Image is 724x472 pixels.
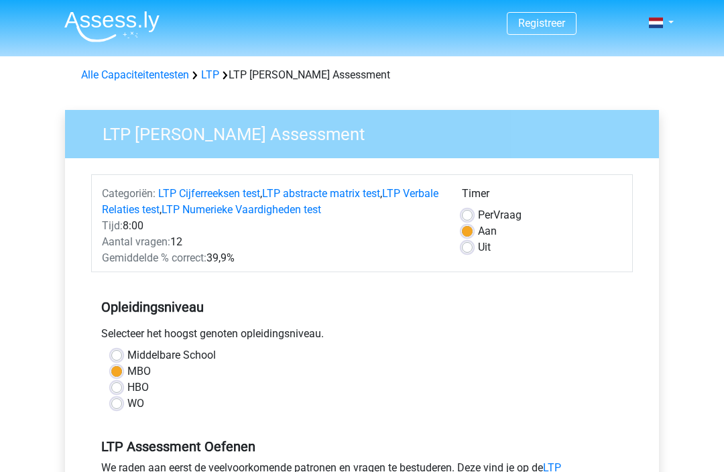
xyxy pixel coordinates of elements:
a: LTP Numerieke Vaardigheden test [162,203,321,216]
img: Assessly [64,11,160,42]
div: , , , [92,186,452,218]
div: 12 [92,234,452,250]
label: Uit [478,239,491,255]
a: LTP abstracte matrix test [262,187,380,200]
span: Tijd: [102,219,123,232]
h5: LTP Assessment Oefenen [101,438,623,455]
a: Alle Capaciteitentesten [81,68,189,81]
label: Aan [478,223,497,239]
label: WO [127,396,144,412]
span: Per [478,209,493,221]
div: Timer [462,186,622,207]
div: 39,9% [92,250,452,266]
h3: LTP [PERSON_NAME] Assessment [86,119,649,145]
a: Registreer [518,17,565,29]
div: Selecteer het hoogst genoten opleidingsniveau. [91,326,633,347]
a: LTP Cijferreeksen test [158,187,260,200]
a: LTP [201,68,219,81]
label: MBO [127,363,151,379]
label: Vraag [478,207,522,223]
h5: Opleidingsniveau [101,294,623,320]
span: Categoriën: [102,187,156,200]
div: 8:00 [92,218,452,234]
label: HBO [127,379,149,396]
span: Gemiddelde % correct: [102,251,206,264]
label: Middelbare School [127,347,216,363]
div: LTP [PERSON_NAME] Assessment [76,67,648,83]
span: Aantal vragen: [102,235,170,248]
